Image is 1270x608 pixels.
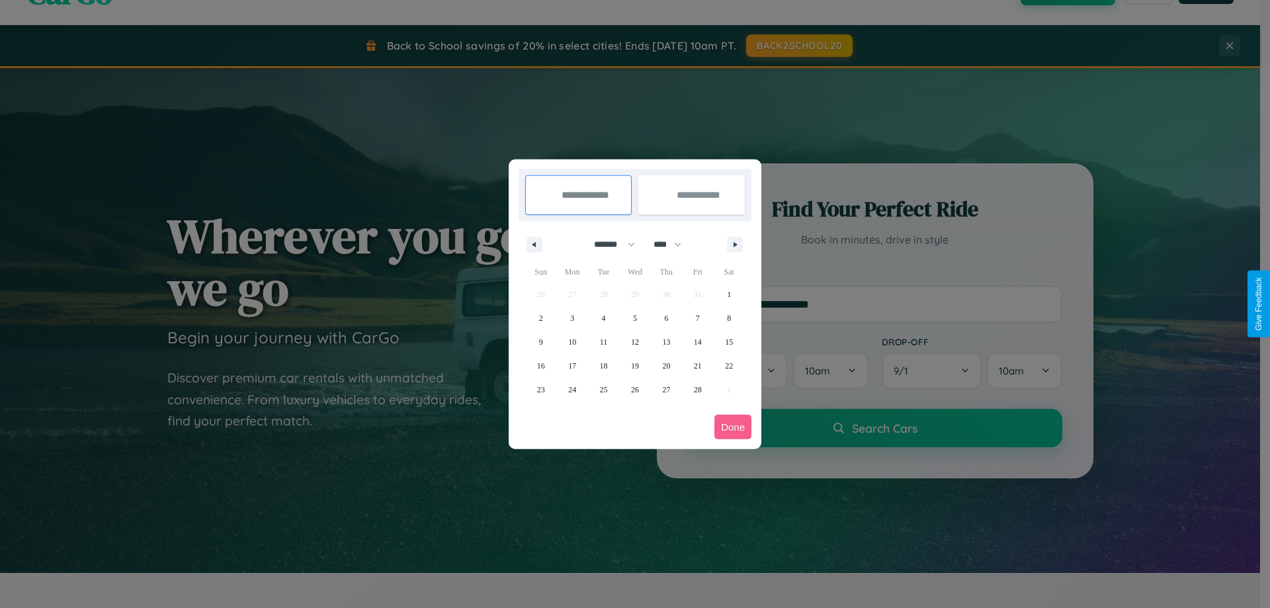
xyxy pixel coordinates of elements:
button: 19 [619,354,650,378]
span: 18 [600,354,608,378]
button: 4 [588,306,619,330]
button: 10 [556,330,587,354]
span: 5 [633,306,637,330]
span: Thu [651,261,682,282]
span: 17 [568,354,576,378]
span: Tue [588,261,619,282]
button: Done [714,415,751,439]
span: 23 [537,378,545,402]
span: 24 [568,378,576,402]
button: 22 [714,354,745,378]
span: 1 [727,282,731,306]
span: 7 [696,306,700,330]
span: 20 [662,354,670,378]
button: 16 [525,354,556,378]
span: 16 [537,354,545,378]
button: 21 [682,354,713,378]
button: 6 [651,306,682,330]
span: 15 [725,330,733,354]
button: 14 [682,330,713,354]
span: Wed [619,261,650,282]
button: 27 [651,378,682,402]
button: 23 [525,378,556,402]
button: 1 [714,282,745,306]
div: Give Feedback [1254,277,1263,331]
button: 13 [651,330,682,354]
button: 15 [714,330,745,354]
span: 28 [694,378,702,402]
span: 2 [539,306,543,330]
button: 12 [619,330,650,354]
span: 6 [664,306,668,330]
button: 25 [588,378,619,402]
span: 13 [662,330,670,354]
span: 4 [602,306,606,330]
button: 7 [682,306,713,330]
span: 26 [631,378,639,402]
span: 25 [600,378,608,402]
button: 9 [525,330,556,354]
button: 26 [619,378,650,402]
span: Sat [714,261,745,282]
button: 3 [556,306,587,330]
button: 17 [556,354,587,378]
button: 24 [556,378,587,402]
span: 22 [725,354,733,378]
span: 11 [600,330,608,354]
span: 10 [568,330,576,354]
button: 5 [619,306,650,330]
span: 19 [631,354,639,378]
span: 9 [539,330,543,354]
span: Sun [525,261,556,282]
span: 27 [662,378,670,402]
span: 14 [694,330,702,354]
button: 20 [651,354,682,378]
button: 18 [588,354,619,378]
span: 12 [631,330,639,354]
button: 28 [682,378,713,402]
span: 8 [727,306,731,330]
span: Mon [556,261,587,282]
button: 8 [714,306,745,330]
button: 2 [525,306,556,330]
span: 3 [570,306,574,330]
button: 11 [588,330,619,354]
span: 21 [694,354,702,378]
span: Fri [682,261,713,282]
